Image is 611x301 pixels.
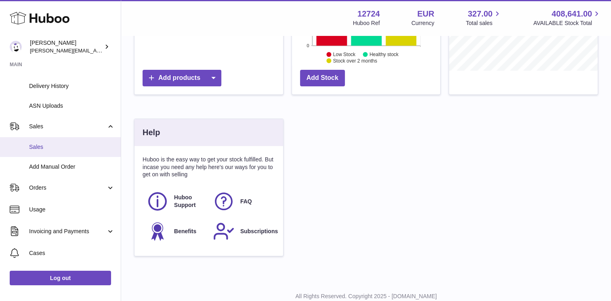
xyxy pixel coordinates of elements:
div: Currency [412,19,435,27]
span: 327.00 [468,8,492,19]
span: Cases [29,249,115,257]
span: 408,641.00 [552,8,592,19]
span: Orders [29,184,106,192]
a: Log out [10,271,111,285]
a: Subscriptions [213,220,271,242]
span: Subscriptions [240,228,278,235]
span: Benefits [174,228,196,235]
span: Total sales [466,19,502,27]
p: All Rights Reserved. Copyright 2025 - [DOMAIN_NAME] [128,293,605,300]
a: Add Stock [300,70,345,86]
span: Add Manual Order [29,163,115,171]
span: ASN Uploads [29,102,115,110]
span: Usage [29,206,115,213]
span: FAQ [240,198,252,205]
a: Huboo Support [147,190,205,212]
text: Low Stock [333,52,356,57]
div: Huboo Ref [353,19,380,27]
span: Sales [29,143,115,151]
img: sebastian@ffern.co [10,41,22,53]
span: Sales [29,123,106,130]
a: 327.00 Total sales [466,8,502,27]
a: Benefits [147,220,205,242]
span: Delivery History [29,82,115,90]
p: Huboo is the easy way to get your stock fulfilled. But incase you need any help here's our ways f... [143,156,275,179]
h3: Help [143,127,160,138]
text: 0 [307,43,309,48]
span: AVAILABLE Stock Total [533,19,601,27]
a: Add products [143,70,221,86]
text: Stock over 2 months [333,58,377,64]
div: [PERSON_NAME] [30,39,103,54]
text: Healthy stock [370,52,399,57]
span: Invoicing and Payments [29,228,106,235]
a: 408,641.00 AVAILABLE Stock Total [533,8,601,27]
strong: EUR [417,8,434,19]
a: FAQ [213,190,271,212]
strong: 12724 [357,8,380,19]
span: Huboo Support [174,194,204,209]
span: [PERSON_NAME][EMAIL_ADDRESS][DOMAIN_NAME] [30,47,162,54]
